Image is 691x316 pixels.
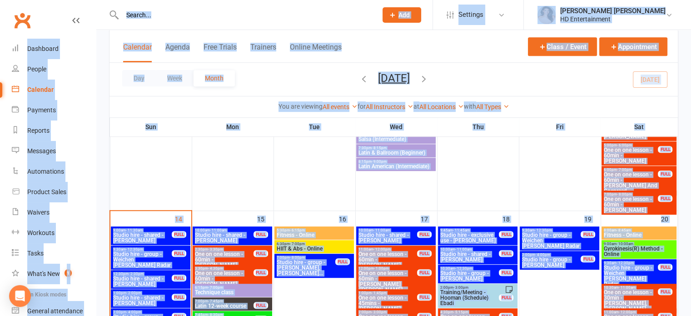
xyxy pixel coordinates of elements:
[12,182,96,202] a: Product Sales
[499,294,513,301] div: FULL
[358,136,434,142] span: Salsa (Intermediate)
[522,232,581,249] span: Studio hire - group - Weichen [PERSON_NAME] Radar
[27,209,50,216] div: Waivers
[617,168,632,172] span: - 7:00pm
[440,310,499,314] span: 4:30pm
[519,117,601,136] th: Fri
[27,127,50,134] div: Reports
[12,39,96,59] a: Dashboard
[358,310,418,314] span: 2:00pm
[358,251,418,268] span: One on one lesson - 60min - [PERSON_NAME]
[535,253,550,257] span: - 4:00pm
[584,211,601,226] div: 19
[537,6,556,24] img: thumb_image1646563750.png
[122,70,156,86] button: Day
[12,141,96,161] a: Messages
[440,271,499,281] span: Studio hire - group - [PERSON_NAME]
[581,231,595,238] div: FULL
[616,261,634,265] span: - 12:30pm
[27,168,64,175] div: Automations
[358,164,434,169] span: Latin American (Intermediate)
[440,228,499,232] span: 9:45am
[27,86,54,93] div: Calendar
[113,295,172,306] span: Studio hire - shared - [PERSON_NAME]
[126,291,141,295] span: - 2:00pm
[12,202,96,223] a: Waivers
[276,256,336,260] span: 7:00pm
[374,266,389,271] span: - 1:00pm
[603,310,658,314] span: 11:00am
[12,80,96,100] a: Calendar
[358,247,418,251] span: 11:00am
[208,247,223,251] span: - 3:30pm
[194,290,270,295] span: Technique class
[372,310,387,314] span: - 3:00pm
[603,261,658,265] span: 9:30am
[358,160,434,164] span: 8:15pm
[603,246,675,257] span: Gyrokinesis(R) Method - Online
[358,232,418,243] span: Studio hire - shared - [PERSON_NAME]
[603,290,658,311] span: One on one lesson - 30min - [PERSON_NAME], [PERSON_NAME]...
[12,223,96,243] a: Workouts
[603,123,658,139] span: One on one lesson - 30min - [PERSON_NAME]
[175,211,191,226] div: 14
[254,231,268,238] div: FULL
[290,256,305,260] span: - 8:00pm
[658,146,672,153] div: FULL
[398,11,410,19] span: Add
[358,271,418,292] span: One on one lesson - 60min - [PERSON_NAME] ([PERSON_NAME]...
[11,9,34,32] a: Clubworx
[194,232,254,243] span: Studio hire - shared - [PERSON_NAME]
[599,37,667,56] button: Appointment
[522,228,581,232] span: 9:30am
[123,43,152,62] button: Calendar
[413,103,419,110] strong: at
[335,258,350,265] div: FULL
[603,172,658,194] span: One on one lesson - 60min - [PERSON_NAME] And Coenraad ...
[113,247,172,251] span: 9:30am
[254,250,268,257] div: FULL
[358,150,434,155] span: Latin & Ballroom (Beginner)
[661,211,677,226] div: 20
[522,253,581,257] span: 2:00pm
[9,285,31,307] div: Open Intercom Messenger
[499,250,513,257] div: FULL
[129,272,144,276] span: - 2:30pm
[658,288,672,295] div: FULL
[194,299,254,303] span: 7:00pm
[257,211,273,226] div: 15
[113,228,172,232] span: 9:00am
[254,302,268,309] div: FULL
[373,247,391,251] span: - 12:00pm
[12,243,96,264] a: Tasks
[113,310,172,314] span: 2:00pm
[458,5,483,25] span: Settings
[417,250,432,257] div: FULL
[12,59,96,80] a: People
[113,232,172,243] span: Studio hire - shared - [PERSON_NAME]
[12,120,96,141] a: Reports
[658,195,672,202] div: FULL
[619,310,636,314] span: - 12:00pm
[254,269,268,276] div: FULL
[453,310,468,314] span: - 5:15pm
[27,147,56,155] div: Messages
[358,146,434,150] span: 7:30pm
[194,266,254,271] span: 3:30pm
[464,103,476,110] strong: with
[603,242,675,246] span: 9:00am
[440,266,499,271] span: 10:30am
[290,242,305,246] span: - 7:00pm
[358,266,418,271] span: 12:00pm
[560,15,666,23] div: HD Entertainment
[204,43,237,62] button: Free Trials
[194,251,254,268] span: One on one lesson - 60min - [PERSON_NAME]
[323,103,358,110] a: All events
[372,160,387,164] span: - 9:00pm
[194,271,254,287] span: One on one lesson - 60min - [PERSON_NAME]
[194,303,254,309] span: Latin 12-week course
[276,228,352,232] span: 5:30pm
[208,299,223,303] span: - 7:45pm
[372,291,387,295] span: - 1:45pm
[27,188,66,196] div: Product Sales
